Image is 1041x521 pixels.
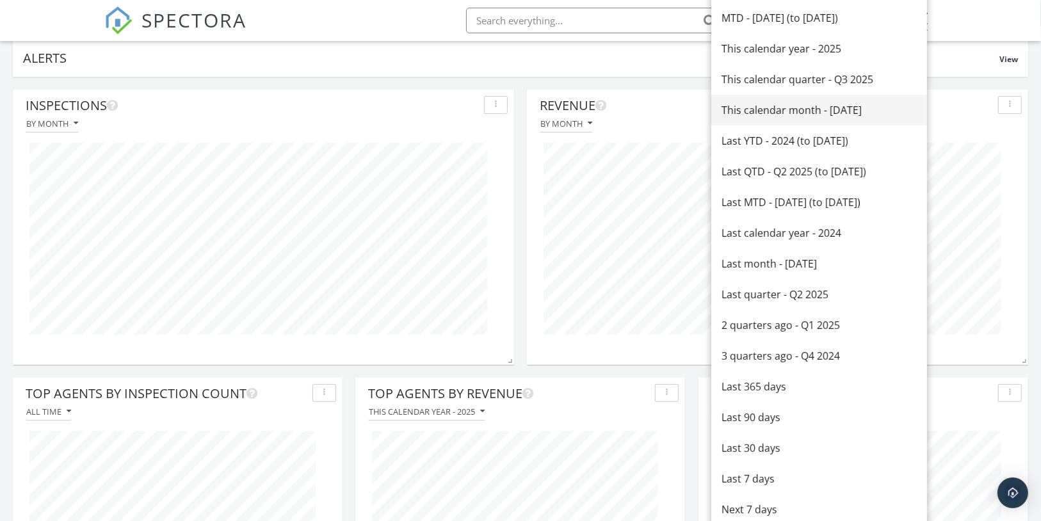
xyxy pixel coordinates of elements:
span: SPECTORA [141,6,246,33]
div: By month [26,119,78,128]
div: Last month - [DATE] [722,256,917,271]
div: This calendar year - 2025 [369,407,485,416]
div: Last 365 days [722,379,917,394]
div: Inspections [26,96,479,115]
div: This calendar month - [DATE] [722,102,917,118]
button: By month [540,115,593,132]
div: Next 7 days [722,502,917,517]
button: By month [26,115,79,132]
button: This calendar year - 2025 [368,403,485,421]
div: Last 7 days [722,471,917,486]
div: All time [26,407,71,416]
div: Last calendar year - 2024 [722,225,917,241]
div: Alerts [23,49,999,67]
div: Last YTD - 2024 (to [DATE]) [722,133,917,148]
div: This calendar year - 2025 [722,41,917,56]
div: Revenue [540,96,993,115]
div: MTD - [DATE] (to [DATE]) [722,10,917,26]
div: Top Agents by Inspection Count [26,384,307,403]
img: The Best Home Inspection Software - Spectora [104,6,133,35]
div: Last MTD - [DATE] (to [DATE]) [722,195,917,210]
div: Last QTD - Q2 2025 (to [DATE]) [722,164,917,179]
button: All time [26,403,72,421]
div: Open Intercom Messenger [997,477,1028,508]
input: Search everything... [466,8,722,33]
div: This calendar quarter - Q3 2025 [722,72,917,87]
div: Last 30 days [722,440,917,456]
div: Last 90 days [722,410,917,425]
a: SPECTORA [104,17,246,44]
div: 3 quarters ago - Q4 2024 [722,348,917,364]
div: Top Agents by Revenue [368,384,650,403]
span: View [999,54,1018,65]
div: 2 quarters ago - Q1 2025 [722,317,917,333]
div: By month [540,119,592,128]
div: Last quarter - Q2 2025 [722,287,917,302]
